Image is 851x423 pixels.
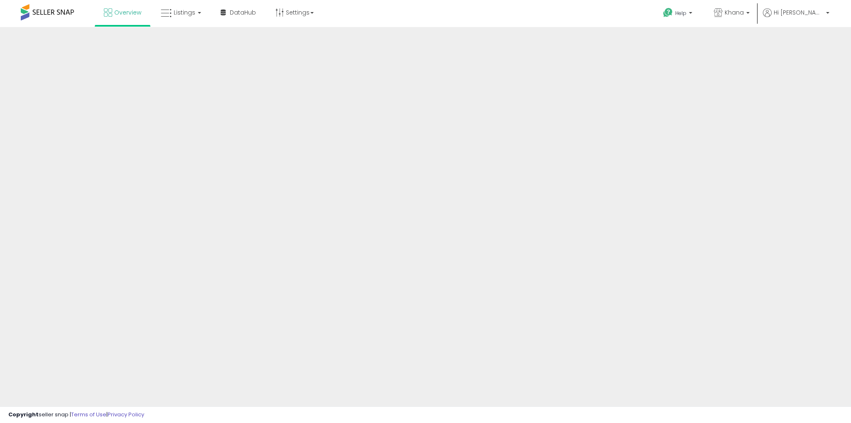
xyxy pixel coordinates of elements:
[675,10,686,17] span: Help
[663,7,673,18] i: Get Help
[725,8,744,17] span: Khana
[763,8,829,27] a: Hi [PERSON_NAME]
[774,8,824,17] span: Hi [PERSON_NAME]
[174,8,195,17] span: Listings
[114,8,141,17] span: Overview
[230,8,256,17] span: DataHub
[657,1,701,27] a: Help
